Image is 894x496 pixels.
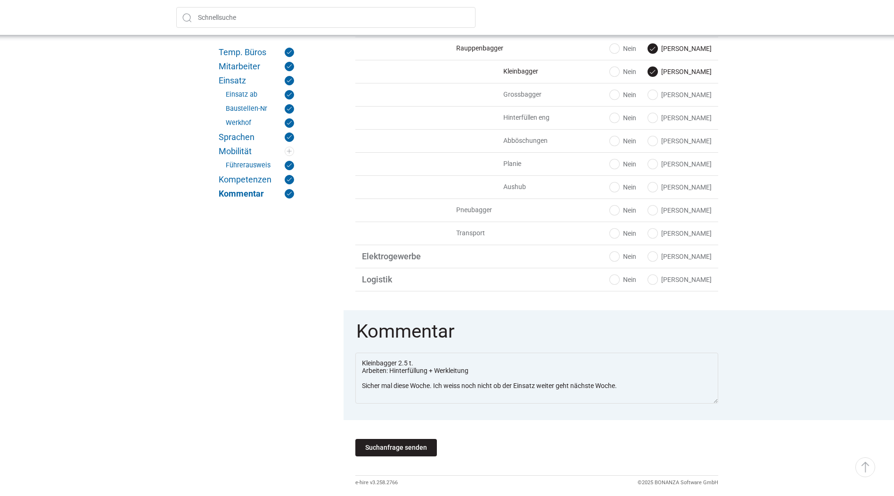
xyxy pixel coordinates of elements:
[648,44,712,53] label: [PERSON_NAME]
[648,252,712,261] label: [PERSON_NAME]
[855,457,875,477] a: ▵ Nach oben
[610,229,636,238] label: Nein
[226,161,294,170] a: Führerausweis
[362,113,591,122] span: Hinterfüllen eng
[355,322,720,353] legend: Kommentar
[362,90,591,99] span: Grossbagger
[176,7,476,28] input: Schnellsuche
[226,118,294,128] a: Werkhof
[219,147,294,156] a: Mobilität
[610,182,636,192] label: Nein
[219,62,294,71] a: Mitarbeiter
[362,182,591,191] span: Aushub
[219,132,294,142] a: Sprachen
[648,67,712,76] label: [PERSON_NAME]
[362,275,477,284] span: Logistik
[355,439,437,456] input: Suchanfrage senden
[610,206,636,215] label: Nein
[648,90,712,99] label: [PERSON_NAME]
[638,476,718,490] div: ©2025 BONANZA Software GmbH
[610,275,636,284] label: Nein
[648,206,712,215] label: [PERSON_NAME]
[648,182,712,192] label: [PERSON_NAME]
[648,159,712,169] label: [PERSON_NAME]
[362,44,596,53] span: Rauppenbagger
[610,159,636,169] label: Nein
[362,252,477,261] span: Elektrogewerbe
[610,136,636,146] label: Nein
[219,189,294,198] a: Kommentar
[226,104,294,114] a: Baustellen-Nr
[362,229,596,238] span: Transport
[362,159,591,168] span: Planie
[226,90,294,99] a: Einsatz ab
[362,136,591,145] span: Abböschungen
[648,113,712,123] label: [PERSON_NAME]
[362,67,591,76] span: Kleinbagger
[648,275,712,284] label: [PERSON_NAME]
[648,136,712,146] label: [PERSON_NAME]
[610,67,636,76] label: Nein
[219,76,294,85] a: Einsatz
[219,175,294,184] a: Kompetenzen
[610,113,636,123] label: Nein
[219,48,294,57] a: Temp. Büros
[362,206,596,215] span: Pneubagger
[355,476,398,490] div: e-hire v3.258.2766
[648,229,712,238] label: [PERSON_NAME]
[610,252,636,261] label: Nein
[610,90,636,99] label: Nein
[610,44,636,53] label: Nein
